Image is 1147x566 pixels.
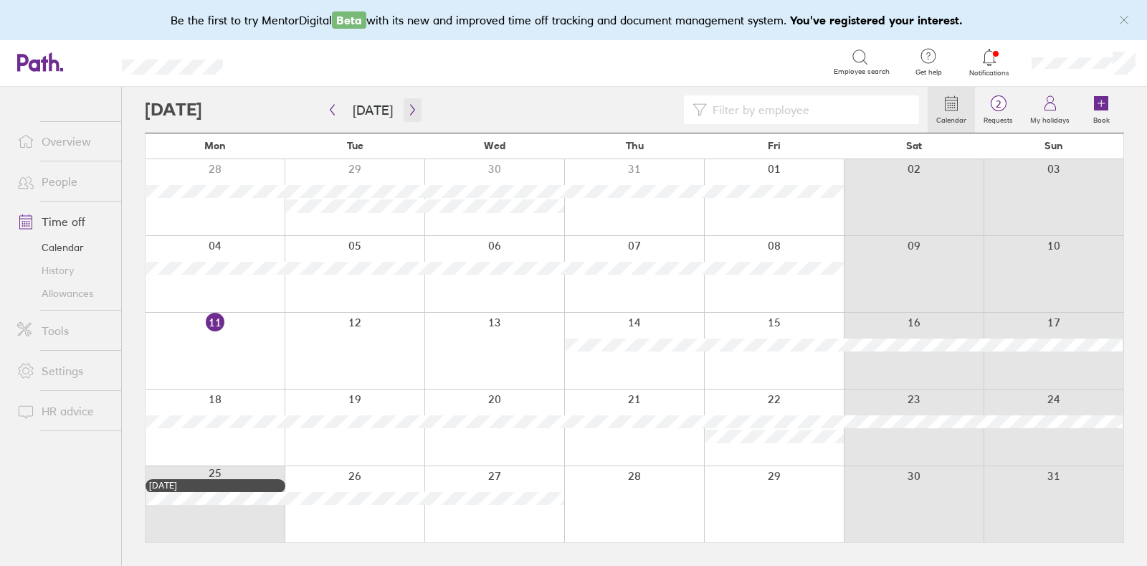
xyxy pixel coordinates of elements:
b: You've registered your interest. [790,13,963,27]
button: [DATE] [341,98,404,122]
a: Overview [6,127,121,156]
span: Tue [347,140,363,151]
a: People [6,167,121,196]
span: Get help [905,68,952,77]
span: Sun [1044,140,1063,151]
span: Mon [204,140,226,151]
span: Employee search [834,67,890,76]
div: [DATE] [149,481,282,491]
span: 2 [975,98,1022,110]
label: Calendar [928,112,975,125]
a: Tools [6,316,121,345]
span: Notifications [966,69,1013,77]
a: Notifications [966,47,1013,77]
a: Calendar [6,236,121,259]
a: Allowances [6,282,121,305]
input: Filter by employee [707,96,910,123]
a: Settings [6,357,121,385]
a: Time off [6,207,121,236]
span: Thu [626,140,644,151]
div: Search [262,55,298,68]
span: Sat [906,140,922,151]
a: 2Requests [975,87,1022,133]
a: My holidays [1022,87,1078,133]
div: Be the first to try MentorDigital with its new and improved time off tracking and document manage... [171,11,977,29]
label: Requests [975,112,1022,125]
label: My holidays [1022,112,1078,125]
label: Book [1085,112,1118,125]
a: Book [1078,87,1124,133]
a: HR advice [6,397,121,425]
span: Beta [332,11,366,29]
a: Calendar [928,87,975,133]
span: Fri [768,140,781,151]
a: History [6,259,121,282]
span: Wed [484,140,505,151]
